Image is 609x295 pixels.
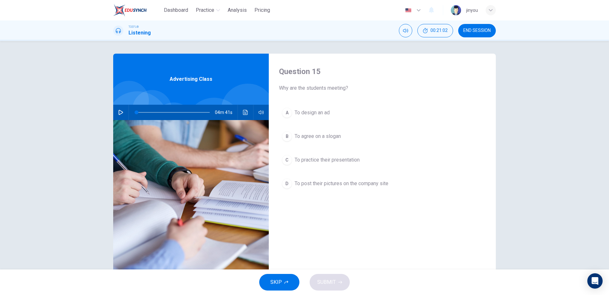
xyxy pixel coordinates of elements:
span: Advertising Class [170,75,212,83]
button: Pricing [252,4,273,16]
div: jinyou [466,6,478,14]
span: Dashboard [164,6,188,14]
h1: Listening [128,29,151,37]
button: Click to see the audio transcription [240,105,251,120]
span: END SESSION [463,28,491,33]
span: To design an ad [295,109,330,117]
img: en [404,8,412,13]
span: To post their pictures on the company site [295,180,388,187]
div: B [282,131,292,141]
div: C [282,155,292,165]
span: 04m 41s [215,105,238,120]
button: SKIP [259,274,299,291]
button: ATo design an ad [279,105,486,121]
button: END SESSION [458,24,496,37]
span: 00:21:02 [430,28,448,33]
div: Hide [417,24,453,37]
h4: Question 15 [279,66,486,77]
button: BTo agree on a slogan [279,128,486,144]
span: SKIP [270,278,282,287]
div: Open Intercom Messenger [587,273,603,289]
button: DTo post their pictures on the company site [279,176,486,192]
button: 00:21:02 [417,24,453,37]
a: EduSynch logo [113,4,161,17]
span: Pricing [254,6,270,14]
img: EduSynch logo [113,4,147,17]
span: To agree on a slogan [295,132,341,140]
span: TOEFL® [128,25,139,29]
button: Practice [193,4,223,16]
img: Profile picture [451,5,461,15]
div: A [282,108,292,118]
button: Dashboard [161,4,191,16]
button: Analysis [225,4,249,16]
span: To practice their presentation [295,156,360,164]
div: D [282,178,292,189]
span: Analysis [228,6,247,14]
span: Practice [196,6,214,14]
div: Mute [399,24,412,37]
span: Why are the students meeting? [279,84,486,92]
img: Advertising Class [113,120,269,276]
button: CTo practice their presentation [279,152,486,168]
